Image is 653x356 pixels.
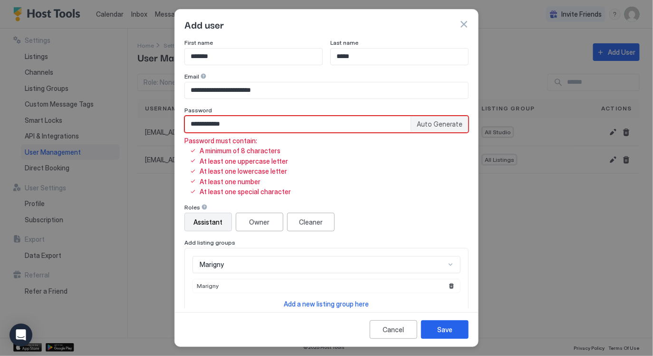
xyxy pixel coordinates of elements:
input: Input Field [331,49,468,65]
div: Open Intercom Messenger [10,324,32,346]
div: Assistant [194,217,223,227]
span: Add user [184,17,224,31]
span: Add listing groups [184,239,235,246]
span: First name [184,39,213,46]
div: Cleaner [299,217,323,227]
span: Marigny [197,282,219,289]
button: Owner [236,213,283,231]
button: Cancel [370,320,417,339]
div: Save [437,325,452,335]
span: Password [184,107,212,114]
span: At least one uppercase letter [200,157,288,166]
span: Password must contain: [184,137,291,145]
span: Email [184,73,199,80]
a: Add a new listing group here [284,299,369,309]
button: Cleaner [287,213,335,231]
span: At least one number [200,178,260,186]
span: Marigny [200,260,224,269]
span: At least one lowercase letter [200,167,287,176]
span: Roles [184,204,200,211]
button: Assistant [184,213,232,231]
div: Owner [250,217,270,227]
span: Add a new listing group here [284,300,369,308]
button: Remove [447,281,456,291]
input: Input Field [185,49,322,65]
span: At least one special character [200,188,291,196]
span: A minimum of 8 characters [200,147,280,155]
button: Save [421,320,469,339]
input: Input Field [185,116,411,132]
span: Auto Generate [417,120,462,129]
div: Cancel [383,325,404,335]
input: Input Field [185,82,468,99]
span: Last name [330,39,358,46]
